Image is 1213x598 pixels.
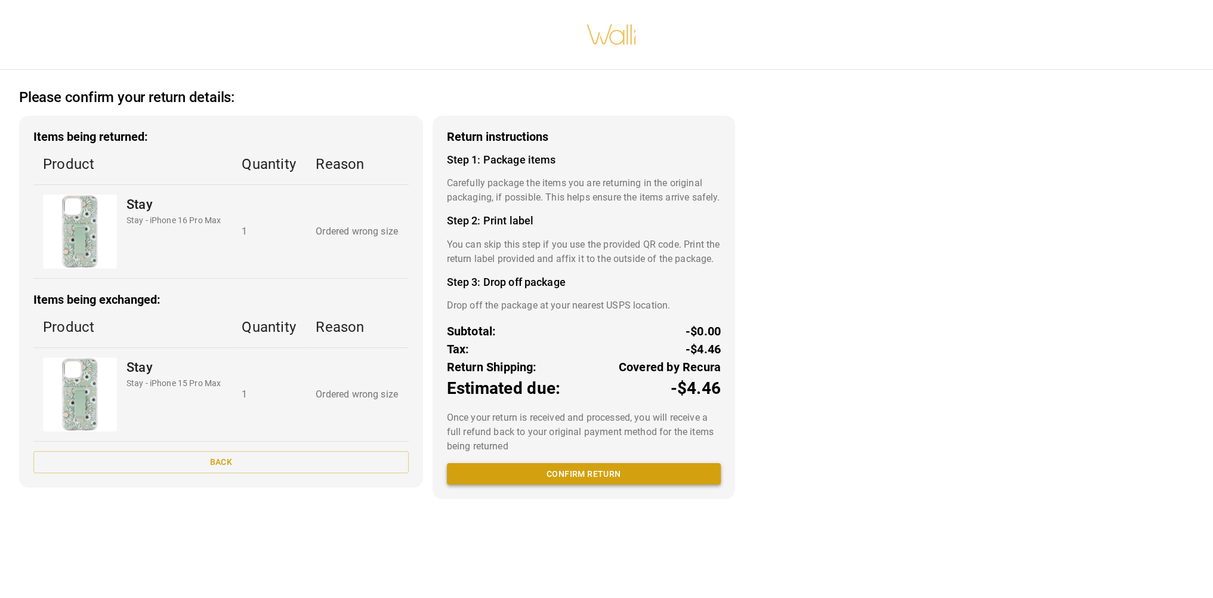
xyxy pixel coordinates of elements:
h4: Step 1: Package items [447,153,721,167]
p: Covered by Recura [619,358,721,376]
p: Stay [126,195,221,214]
p: Ordered wrong size [316,224,399,239]
p: Once your return is received and processed, you will receive a full refund back to your original ... [447,411,721,454]
p: -$4.46 [670,376,721,401]
p: Stay [126,357,221,377]
p: Drop off the package at your nearest USPS location. [447,298,721,313]
h3: Items being returned: [33,130,409,144]
p: Quantity [242,153,297,175]
p: -$0.00 [686,322,721,340]
p: 1 [242,224,297,239]
p: Product [43,153,223,175]
p: Tax: [447,340,470,358]
p: -$4.46 [686,340,721,358]
p: Subtotal: [447,322,496,340]
p: Reason [316,153,399,175]
h4: Step 2: Print label [447,214,721,227]
h2: Please confirm your return details: [19,89,234,106]
h3: Return instructions [447,130,721,144]
p: You can skip this step if you use the provided QR code. Print the return label provided and affix... [447,238,721,266]
p: Stay - iPhone 16 Pro Max [126,214,221,227]
p: Ordered wrong size [316,387,399,402]
h4: Step 3: Drop off package [447,276,721,289]
p: Product [43,316,223,338]
button: Back [33,451,409,473]
img: walli-inc.myshopify.com [586,9,637,60]
p: Estimated due: [447,376,561,401]
p: 1 [242,387,297,402]
h3: Items being exchanged: [33,293,409,307]
p: Carefully package the items you are returning in the original packaging, if possible. This helps ... [447,176,721,205]
p: Return Shipping: [447,358,537,376]
button: Confirm return [447,463,721,485]
p: Stay - iPhone 15 Pro Max [126,377,221,390]
p: Quantity [242,316,297,338]
p: Reason [316,316,399,338]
